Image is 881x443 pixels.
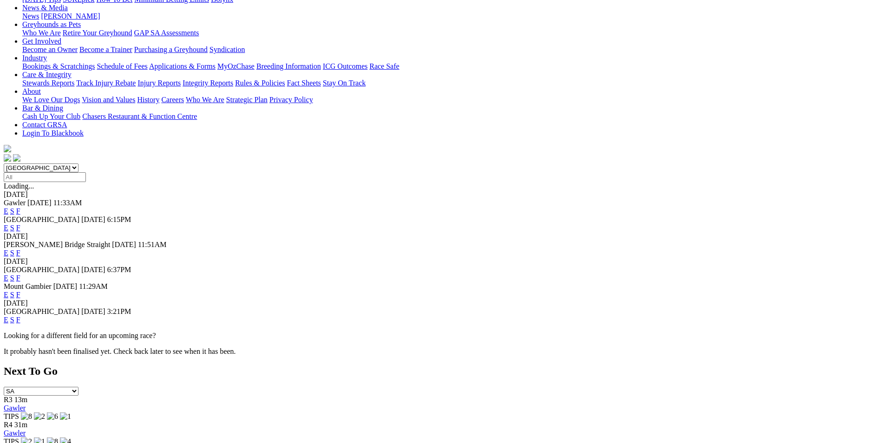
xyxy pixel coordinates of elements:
[16,316,20,324] a: F
[22,4,68,12] a: News & Media
[137,96,159,104] a: History
[16,291,20,299] a: F
[22,71,72,78] a: Care & Integrity
[22,79,74,87] a: Stewards Reports
[4,429,26,437] a: Gawler
[4,365,877,378] h2: Next To Go
[4,207,8,215] a: E
[22,121,67,129] a: Contact GRSA
[76,79,136,87] a: Track Injury Rebate
[22,46,78,53] a: Become an Owner
[4,307,79,315] span: [GEOGRAPHIC_DATA]
[4,412,19,420] span: TIPS
[287,79,321,87] a: Fact Sheets
[81,215,105,223] span: [DATE]
[4,182,34,190] span: Loading...
[4,232,877,241] div: [DATE]
[4,257,877,266] div: [DATE]
[4,266,79,274] span: [GEOGRAPHIC_DATA]
[82,96,135,104] a: Vision and Values
[14,396,27,404] span: 13m
[4,282,52,290] span: Mount Gambier
[369,62,399,70] a: Race Safe
[4,316,8,324] a: E
[209,46,245,53] a: Syndication
[112,241,136,248] span: [DATE]
[22,46,877,54] div: Get Involved
[81,266,105,274] span: [DATE]
[4,215,79,223] span: [GEOGRAPHIC_DATA]
[4,224,8,232] a: E
[22,79,877,87] div: Care & Integrity
[10,207,14,215] a: S
[22,96,80,104] a: We Love Our Dogs
[22,62,95,70] a: Bookings & Scratchings
[4,291,8,299] a: E
[226,96,268,104] a: Strategic Plan
[22,112,877,121] div: Bar & Dining
[149,62,215,70] a: Applications & Forms
[217,62,255,70] a: MyOzChase
[34,412,45,421] img: 2
[10,224,14,232] a: S
[79,46,132,53] a: Become a Trainer
[134,29,199,37] a: GAP SA Assessments
[323,62,367,70] a: ICG Outcomes
[22,12,877,20] div: News & Media
[10,249,14,257] a: S
[256,62,321,70] a: Breeding Information
[183,79,233,87] a: Integrity Reports
[22,29,877,37] div: Greyhounds as Pets
[186,96,224,104] a: Who We Are
[16,207,20,215] a: F
[134,46,208,53] a: Purchasing a Greyhound
[235,79,285,87] a: Rules & Policies
[161,96,184,104] a: Careers
[4,347,236,355] partial: It probably hasn't been finalised yet. Check back later to see when it has been.
[22,12,39,20] a: News
[22,54,47,62] a: Industry
[4,172,86,182] input: Select date
[10,291,14,299] a: S
[47,412,58,421] img: 6
[10,274,14,282] a: S
[4,190,877,199] div: [DATE]
[22,87,41,95] a: About
[138,241,167,248] span: 11:51AM
[22,104,63,112] a: Bar & Dining
[4,404,26,412] a: Gawler
[21,412,32,421] img: 8
[16,224,20,232] a: F
[4,154,11,162] img: facebook.svg
[13,154,20,162] img: twitter.svg
[79,282,108,290] span: 11:29AM
[4,274,8,282] a: E
[82,112,197,120] a: Chasers Restaurant & Function Centre
[4,299,877,307] div: [DATE]
[53,282,78,290] span: [DATE]
[22,62,877,71] div: Industry
[41,12,100,20] a: [PERSON_NAME]
[53,199,82,207] span: 11:33AM
[107,215,131,223] span: 6:15PM
[14,421,27,429] span: 31m
[269,96,313,104] a: Privacy Policy
[4,145,11,152] img: logo-grsa-white.png
[60,412,71,421] img: 1
[107,307,131,315] span: 3:21PM
[4,249,8,257] a: E
[4,332,877,340] p: Looking for a different field for an upcoming race?
[22,129,84,137] a: Login To Blackbook
[22,96,877,104] div: About
[137,79,181,87] a: Injury Reports
[4,241,110,248] span: [PERSON_NAME] Bridge Straight
[323,79,365,87] a: Stay On Track
[10,316,14,324] a: S
[4,421,13,429] span: R4
[22,112,80,120] a: Cash Up Your Club
[4,396,13,404] span: R3
[81,307,105,315] span: [DATE]
[16,249,20,257] a: F
[22,29,61,37] a: Who We Are
[107,266,131,274] span: 6:37PM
